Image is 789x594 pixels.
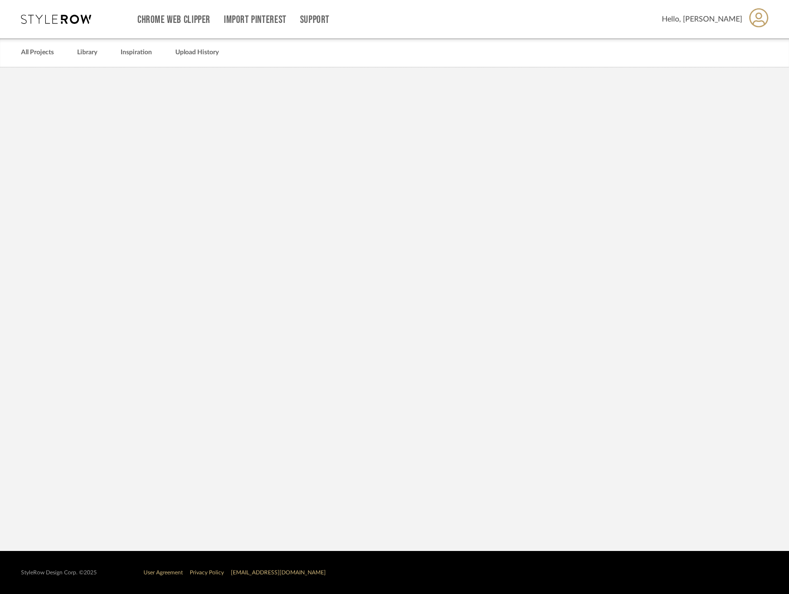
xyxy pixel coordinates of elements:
[224,16,287,24] a: Import Pinterest
[175,46,219,59] a: Upload History
[21,569,97,576] div: StyleRow Design Corp. ©2025
[143,570,183,575] a: User Agreement
[121,46,152,59] a: Inspiration
[662,14,742,25] span: Hello, [PERSON_NAME]
[21,46,54,59] a: All Projects
[300,16,330,24] a: Support
[231,570,326,575] a: [EMAIL_ADDRESS][DOMAIN_NAME]
[190,570,224,575] a: Privacy Policy
[77,46,97,59] a: Library
[137,16,210,24] a: Chrome Web Clipper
